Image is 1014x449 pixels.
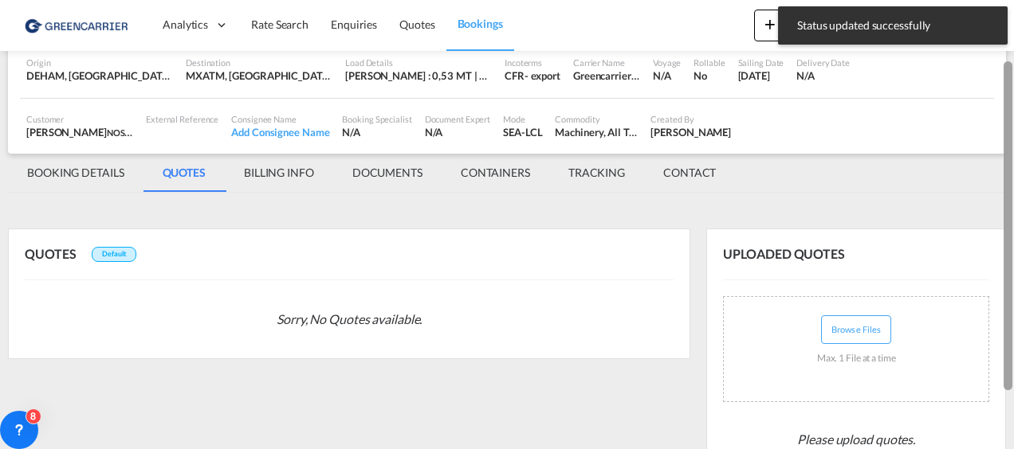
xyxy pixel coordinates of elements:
[760,14,780,33] md-icon: icon-plus 400-fg
[760,18,820,30] span: New
[25,304,674,334] div: Sorry, No Quotes available.
[653,68,681,83] div: N/A
[694,68,725,83] div: No
[186,68,332,83] div: MXATM, Altamira, Mexico, Mexico & Central America, Americas
[186,57,332,68] div: Destination
[163,17,208,33] span: Analytics
[333,154,442,192] md-tab-item: DOCUMENTS
[525,68,560,83] div: - export
[442,154,549,192] md-tab-item: CONTAINERS
[650,113,731,125] div: Created By
[505,57,560,68] div: Incoterms
[92,247,136,262] div: Default
[345,68,492,83] div: [PERSON_NAME] : 0,53 MT | Volumetric Wt : 2,15 CBM | Chargeable Wt : 2,15 W/M
[503,125,542,139] div: SEA-LCL
[505,68,525,83] div: CFR
[25,246,88,261] span: QUOTES
[26,113,133,125] div: Customer
[231,125,329,139] div: Add Consignee Name
[231,113,329,125] div: Consignee Name
[26,57,173,68] div: Origin
[738,68,784,83] div: 20 Sep 2025
[644,154,735,192] md-tab-item: CONTACT
[331,18,377,31] span: Enquiries
[399,18,434,31] span: Quotes
[8,154,735,192] md-pagination-wrapper: Use the left and right arrow keys to navigate between tabs
[792,18,993,33] span: Status updated successfully
[16,16,277,33] body: Editor, editor2
[251,18,309,31] span: Rate Search
[425,125,491,139] div: N/A
[345,57,492,68] div: Load Details
[573,68,640,83] div: Greencarrier Consolidators
[549,154,644,192] md-tab-item: TRACKING
[146,113,218,125] div: External Reference
[796,57,850,68] div: Delivery Date
[653,57,681,68] div: Voyage
[26,125,133,139] div: [PERSON_NAME]
[694,57,725,68] div: Rollable
[425,113,491,125] div: Document Expert
[738,57,784,68] div: Sailing Date
[503,113,542,125] div: Mode
[225,154,333,192] md-tab-item: BILLING INFO
[754,10,827,41] button: icon-plus 400-fgNewicon-chevron-down
[796,68,850,83] div: N/A
[817,344,896,373] div: Max. 1 File at a time
[107,126,204,139] span: NOSTA SEA & AIR GMBH
[26,68,173,83] div: DEHAM, Hamburg, Germany, Western Europe, Europe
[342,113,411,125] div: Booking Specialist
[555,125,638,139] div: Machinery, All Types
[821,315,891,344] button: Browse Files
[458,17,503,30] span: Bookings
[342,125,411,139] div: N/A
[650,125,731,139] div: Vivian Pump
[8,154,143,192] md-tab-item: BOOKING DETAILS
[573,57,640,68] div: Carrier Name
[723,245,857,263] span: UPLOADED QUOTES
[143,154,225,192] md-tab-item: QUOTES
[24,7,132,43] img: 1378a7308afe11ef83610d9e779c6b34.png
[555,113,638,125] div: Commodity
